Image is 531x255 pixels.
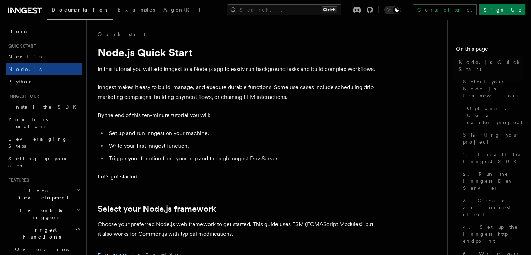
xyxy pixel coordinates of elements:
li: Trigger your function from your app and through Inngest Dev Server. [107,154,377,163]
a: Contact sales [413,4,477,15]
span: Next.js [8,54,42,59]
span: Overview [15,247,87,252]
button: Search...Ctrl+K [227,4,341,15]
span: 1. Install the Inngest SDK [463,151,523,165]
span: Optional: Use a starter project [467,105,523,126]
h1: Node.js Quick Start [98,46,377,59]
a: Sign Up [479,4,525,15]
button: Inngest Functions [6,224,82,243]
a: Node.js Quick Start [456,56,523,75]
span: Python [8,79,34,85]
span: Features [6,177,29,183]
a: Documentation [47,2,113,20]
a: AgentKit [159,2,205,19]
span: Home [8,28,28,35]
a: Examples [113,2,159,19]
p: Let's get started! [98,172,377,182]
span: 3. Create an Inngest client [463,197,523,218]
span: Select your Node.js framework [463,78,523,99]
a: 2. Run the Inngest Dev Server [460,168,523,194]
button: Local Development [6,184,82,204]
li: Set up and run Inngest on your machine. [107,129,377,138]
a: 4. Set up the Inngest http endpoint [460,221,523,247]
span: Node.js Quick Start [459,59,523,73]
a: Leveraging Steps [6,133,82,152]
a: Select your Node.js framework [460,75,523,102]
span: Node.js [8,66,42,72]
a: Next.js [6,50,82,63]
a: 1. Install the Inngest SDK [460,148,523,168]
span: 2. Run the Inngest Dev Server [463,170,523,191]
h4: On this page [456,45,523,56]
span: AgentKit [163,7,200,13]
button: Events & Triggers [6,204,82,224]
p: Inngest makes it easy to build, manage, and execute durable functions. Some use cases include sch... [98,82,377,102]
a: 3. Create an Inngest client [460,194,523,221]
p: By the end of this ten-minute tutorial you will: [98,110,377,120]
a: Install the SDK [6,101,82,113]
span: Starting your project [463,131,523,145]
p: Choose your preferred Node.js web framework to get started. This guide uses ESM (ECMAScript Modul... [98,219,377,239]
button: Toggle dark mode [384,6,401,14]
a: Your first Functions [6,113,82,133]
a: Node.js [6,63,82,75]
a: Select your Node.js framework [98,204,216,214]
span: Local Development [6,187,76,201]
a: Starting your project [460,129,523,148]
span: Leveraging Steps [8,136,67,149]
span: Inngest Functions [6,226,75,240]
span: Examples [118,7,155,13]
span: Events & Triggers [6,207,76,221]
span: Your first Functions [8,117,50,129]
span: Quick start [6,43,36,49]
a: Home [6,25,82,38]
kbd: Ctrl+K [322,6,337,13]
span: Inngest tour [6,94,39,99]
span: 4. Set up the Inngest http endpoint [463,224,523,245]
li: Write your first Inngest function. [107,141,377,151]
span: Install the SDK [8,104,81,110]
span: Setting up your app [8,156,68,168]
a: Optional: Use a starter project [464,102,523,129]
p: In this tutorial you will add Inngest to a Node.js app to easily run background tasks and build c... [98,64,377,74]
a: Quick start [98,31,145,38]
a: Python [6,75,82,88]
a: Setting up your app [6,152,82,172]
span: Documentation [52,7,109,13]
